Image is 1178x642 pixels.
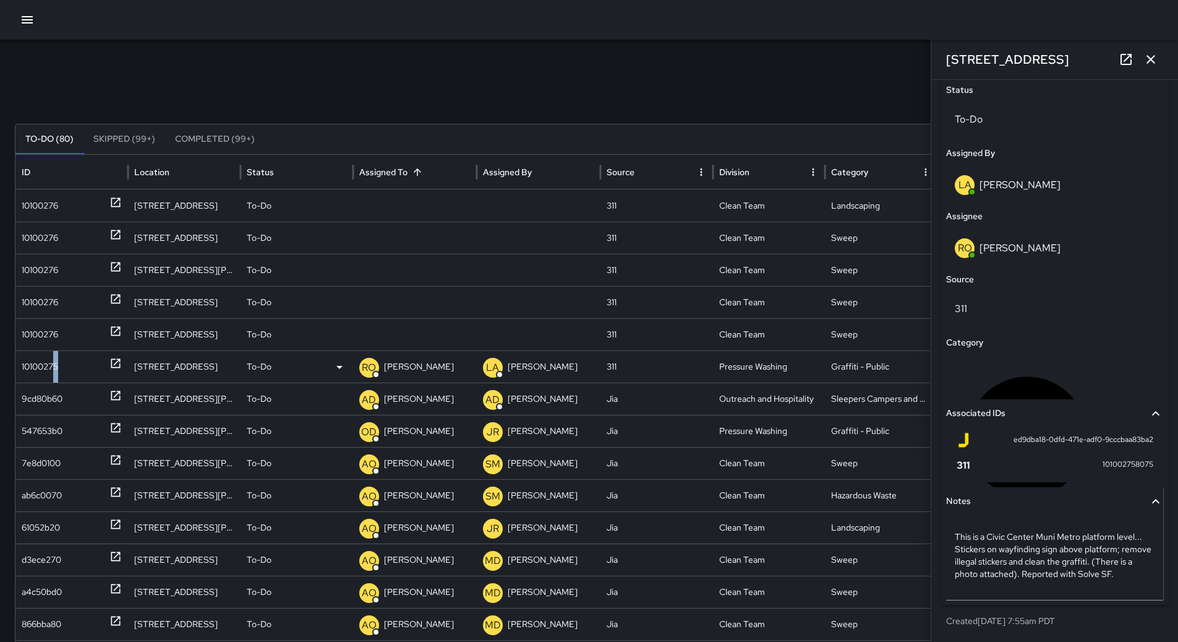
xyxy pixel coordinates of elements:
[825,576,937,608] div: Sweep
[600,447,713,479] div: Jia
[713,511,826,544] div: Clean Team
[384,448,454,479] p: [PERSON_NAME]
[359,167,408,178] div: Assigned To
[825,286,937,318] div: Sweep
[409,163,426,181] button: Sort
[128,576,241,608] div: 170 Fell Street
[713,383,826,415] div: Outreach and Hospitality
[483,167,532,178] div: Assigned By
[485,618,501,633] p: MD
[713,286,826,318] div: Clean Team
[128,511,241,544] div: 95 Hayes Street
[713,350,826,383] div: Pressure Washing
[384,480,454,511] p: [PERSON_NAME]
[713,222,826,254] div: Clean Team
[247,512,271,544] p: To-Do
[247,254,271,286] p: To-Do
[600,383,713,415] div: Jia
[247,167,274,178] div: Status
[384,576,454,608] p: [PERSON_NAME]
[713,576,826,608] div: Clean Team
[487,425,499,440] p: JR
[713,189,826,222] div: Clean Team
[825,447,937,479] div: Sweep
[247,415,271,447] p: To-Do
[15,124,83,154] button: To-Do (80)
[600,254,713,286] div: 311
[825,254,937,286] div: Sweep
[247,351,271,383] p: To-Do
[128,415,241,447] div: 100 Fulton Street
[600,286,713,318] div: 311
[128,254,241,286] div: 1 Brady Street
[485,393,500,407] p: AD
[362,618,377,633] p: AO
[247,287,271,318] p: To-Do
[128,350,241,383] div: 1130 Market Street
[362,489,377,504] p: AO
[362,553,377,568] p: AO
[22,383,62,415] div: 9cd80b60
[825,511,937,544] div: Landscaping
[487,521,499,536] p: JR
[247,448,271,479] p: To-Do
[508,480,578,511] p: [PERSON_NAME]
[384,415,454,447] p: [PERSON_NAME]
[831,167,868,178] div: Category
[825,383,937,415] div: Sleepers Campers and Loiterers
[83,124,165,154] button: Skipped (99+)
[22,319,58,350] div: 10100276
[247,319,271,350] p: To-Do
[22,544,61,576] div: d3ece270
[600,415,713,447] div: Jia
[128,383,241,415] div: 1 South Van Ness Avenue
[508,415,578,447] p: [PERSON_NAME]
[825,350,937,383] div: Graffiti - Public
[384,609,454,640] p: [PERSON_NAME]
[825,608,937,640] div: Sweep
[508,383,578,415] p: [PERSON_NAME]
[713,447,826,479] div: Clean Team
[22,448,61,479] div: 7e8d0100
[600,222,713,254] div: 311
[247,480,271,511] p: To-Do
[22,190,58,222] div: 10100276
[22,609,61,640] div: 866bba80
[825,318,937,350] div: Sweep
[600,608,713,640] div: Jia
[825,479,937,511] div: Hazardous Waste
[22,576,62,608] div: a4c50bd0
[485,457,500,472] p: SM
[247,383,271,415] p: To-Do
[362,457,377,472] p: AO
[247,609,271,640] p: To-Do
[128,222,241,254] div: 1500 Market Street
[22,512,60,544] div: 61052b20
[22,287,58,318] div: 10100276
[600,479,713,511] div: Jia
[247,222,271,254] p: To-Do
[600,576,713,608] div: Jia
[486,360,499,375] p: LA
[713,415,826,447] div: Pressure Washing
[508,544,578,576] p: [PERSON_NAME]
[384,351,454,383] p: [PERSON_NAME]
[247,576,271,608] p: To-Do
[134,167,169,178] div: Location
[362,586,377,601] p: AO
[22,480,62,511] div: ab6c0070
[128,318,241,350] div: 1586 Market Street
[719,167,749,178] div: Division
[600,350,713,383] div: 311
[22,167,30,178] div: ID
[508,448,578,479] p: [PERSON_NAME]
[22,222,58,254] div: 10100276
[362,521,377,536] p: AO
[128,544,241,576] div: 170 Fell Street
[917,163,934,181] button: Category column menu
[384,383,454,415] p: [PERSON_NAME]
[825,415,937,447] div: Graffiti - Public
[508,512,578,544] p: [PERSON_NAME]
[128,447,241,479] div: 321-325 Fulton Street
[825,544,937,576] div: Sweep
